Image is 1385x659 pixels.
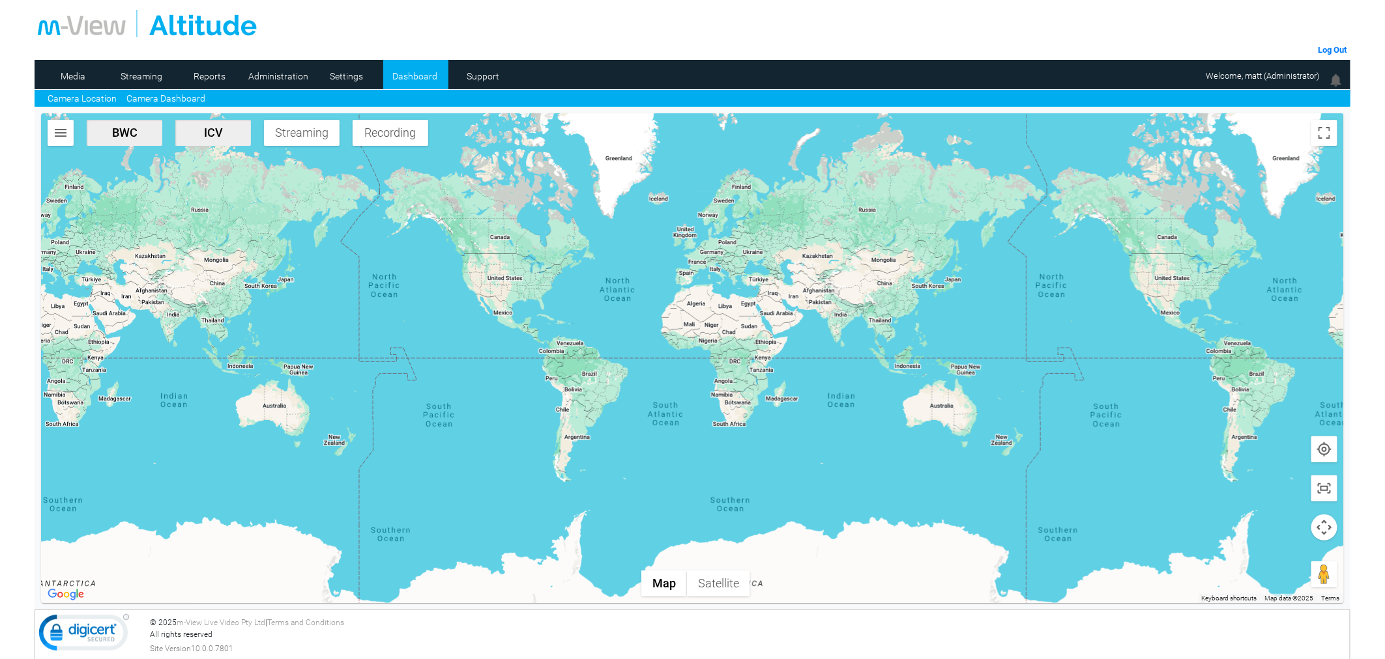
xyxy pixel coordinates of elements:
a: m-View Live Video Pty Ltd [177,618,265,627]
a: Dashboard [383,66,446,86]
button: Recording [353,120,428,146]
button: ICV [175,120,251,146]
span: Streaming [269,126,334,139]
a: Reports [178,66,241,86]
span: ICV [181,126,246,139]
a: Administration [246,66,310,86]
button: Keyboard shortcuts [1202,594,1257,603]
img: svg+xml,%3Csvg%20xmlns%3D%22http%3A%2F%2Fwww.w3.org%2F2000%2Fsvg%22%20height%3D%2224%22%20viewBox... [1317,442,1332,457]
button: Toggle fullscreen view [1311,120,1337,146]
span: Recording [358,126,423,139]
button: Show street map [641,570,687,596]
img: bell24.png [1328,72,1344,88]
a: Camera Location [48,92,117,105]
button: Show all cameras [1311,475,1337,501]
a: Terms (opens in new tab) [1322,595,1340,602]
button: Search [48,120,74,146]
a: Camera Dashboard [126,92,205,105]
span: 10.0.0.7801 [191,643,233,654]
button: Show satellite imagery [687,570,750,596]
a: Streaming [109,66,173,86]
img: svg+xml,%3Csvg%20xmlns%3D%22http%3A%2F%2Fwww.w3.org%2F2000%2Fsvg%22%20height%3D%2224%22%20viewBox... [53,125,68,141]
button: Show user location [1311,436,1337,462]
a: Terms and Conditions [267,618,344,627]
a: Media [41,66,104,86]
span: Welcome, matt (Administrator) [1206,71,1320,81]
a: Settings [315,66,378,86]
img: DigiCert Secured Site Seal [38,613,130,658]
div: © 2025 | All rights reserved [150,617,1347,654]
div: Site Version [150,643,1347,654]
span: BWC [92,126,157,139]
button: Drag Pegman onto the map to open Street View [1311,561,1337,587]
a: Click to see this area on Google Maps [44,586,87,603]
a: Log Out [1319,45,1347,55]
img: svg+xml,%3Csvg%20xmlns%3D%22http%3A%2F%2Fwww.w3.org%2F2000%2Fsvg%22%20height%3D%2224%22%20viewBox... [1317,481,1332,496]
button: Streaming [264,120,340,146]
a: Support [452,66,515,86]
button: BWC [87,120,162,146]
span: Map data ©2025 [1265,595,1314,602]
button: Map camera controls [1311,514,1337,540]
img: Google [44,586,87,603]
